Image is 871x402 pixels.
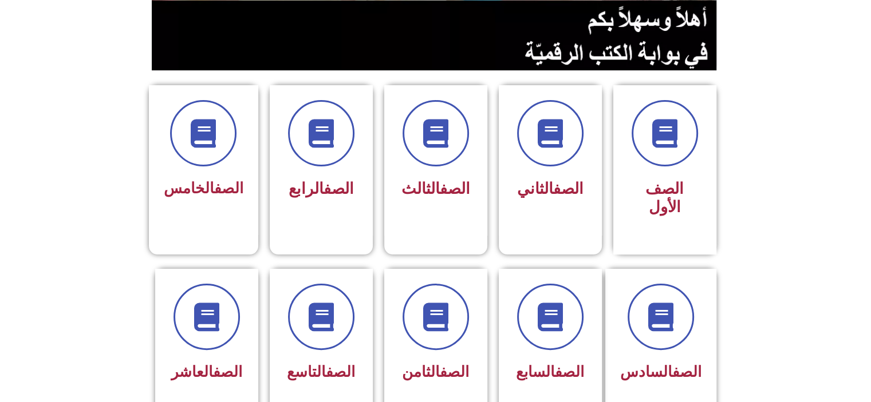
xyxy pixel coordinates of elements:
a: الصف [440,180,470,198]
span: الثالث [401,180,470,198]
span: الصف الأول [645,180,684,216]
a: الصف [555,363,584,380]
span: الرابع [289,180,354,198]
span: العاشر [171,363,242,380]
span: التاسع [287,363,355,380]
span: السابع [516,363,584,380]
a: الصف [672,363,701,380]
a: الصف [214,180,243,197]
a: الصف [213,363,242,380]
a: الصف [324,180,354,198]
span: الثاني [517,180,584,198]
span: الثامن [402,363,469,380]
a: الصف [553,180,584,198]
a: الصف [326,363,355,380]
a: الصف [440,363,469,380]
span: الخامس [164,180,243,197]
span: السادس [620,363,701,380]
